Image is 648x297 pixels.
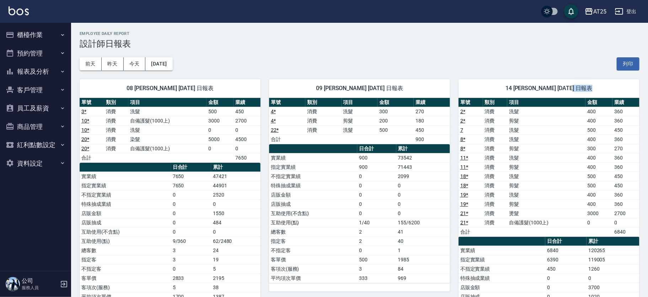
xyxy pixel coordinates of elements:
h3: 設計師日報表 [80,39,639,49]
td: 0 [396,190,450,199]
td: 119005 [587,255,639,264]
td: 0 [587,273,639,283]
td: 3 [171,246,211,255]
td: 0 [357,172,396,181]
td: 指定實業績 [459,255,545,264]
td: 400 [585,153,612,162]
td: 指定實業績 [80,181,171,190]
td: 1550 [211,209,261,218]
td: 7650 [171,181,211,190]
th: 累計 [587,237,639,246]
td: 平均項次單價 [269,273,357,283]
td: 洗髮 [507,190,585,199]
button: 登出 [612,5,639,18]
td: 969 [396,273,450,283]
td: 2700 [612,209,639,218]
td: 3 [357,264,396,273]
td: 指定客 [269,236,357,246]
td: 0 [612,218,639,227]
table: a dense table [269,144,450,283]
td: 400 [585,199,612,209]
td: 360 [612,116,639,125]
td: 實業績 [459,246,545,255]
td: 3000 [585,209,612,218]
td: 消費 [483,116,508,125]
h2: Employee Daily Report [80,31,639,36]
td: 不指定客 [269,246,357,255]
td: 消費 [305,107,342,116]
th: 累計 [396,144,450,153]
span: 08 [PERSON_NAME] [DATE] 日報表 [88,85,252,92]
td: 不指定實業績 [269,172,357,181]
button: 今天 [124,57,146,71]
td: 消費 [104,144,129,153]
td: 0 [396,181,450,190]
td: 450 [612,125,639,135]
th: 業績 [612,98,639,107]
button: 資料設定 [3,154,68,173]
td: 360 [612,107,639,116]
td: 500 [585,181,612,190]
th: 項目 [507,98,585,107]
th: 單號 [269,98,305,107]
td: 0 [234,144,261,153]
td: 5 [211,264,261,273]
td: 2700 [234,116,261,125]
td: 洗髮 [342,125,378,135]
td: 0 [396,209,450,218]
td: 1260 [587,264,639,273]
td: 洗髮 [507,172,585,181]
h5: 公司 [22,277,58,285]
th: 日合計 [171,163,211,172]
td: 自備護髮(1000上) [128,144,207,153]
td: 0 [211,199,261,209]
td: 洗髮 [507,125,585,135]
td: 47421 [211,172,261,181]
td: 7650 [234,153,261,162]
td: 特殊抽成業績 [269,181,357,190]
td: 0 [357,190,396,199]
td: 合計 [269,135,305,144]
td: 0 [171,199,211,209]
button: 客戶管理 [3,81,68,99]
button: 櫃檯作業 [3,26,68,44]
td: 0 [211,227,261,236]
td: 指定客 [80,255,171,264]
th: 金額 [377,98,414,107]
td: 消費 [483,107,508,116]
td: 0 [171,209,211,218]
td: 客單價 [80,273,171,283]
button: 列印 [617,57,639,71]
td: 消費 [104,116,129,125]
td: 0 [207,125,234,135]
td: 84 [396,264,450,273]
td: 洗髮 [507,153,585,162]
td: 6390 [545,255,587,264]
td: 總客數 [269,227,357,236]
td: 40 [396,236,450,246]
td: 客項次(服務) [80,283,171,292]
td: 燙髮 [507,209,585,218]
td: 2099 [396,172,450,181]
img: Logo [9,6,29,15]
th: 業績 [234,98,261,107]
td: 500 [357,255,396,264]
td: 消費 [104,135,129,144]
td: 900 [357,153,396,162]
td: 500 [377,125,414,135]
td: 剪髮 [507,162,585,172]
td: 0 [234,125,261,135]
table: a dense table [80,98,261,163]
td: 互助使用(點) [269,218,357,227]
button: 報表及分析 [3,62,68,81]
td: 2 [357,227,396,236]
td: 特殊抽成業績 [80,199,171,209]
td: 總客數 [80,246,171,255]
td: 38 [211,283,261,292]
th: 金額 [585,98,612,107]
td: 3000 [207,116,234,125]
th: 金額 [207,98,234,107]
td: 9/360 [171,236,211,246]
button: 昨天 [102,57,124,71]
td: 洗髮 [342,107,378,116]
